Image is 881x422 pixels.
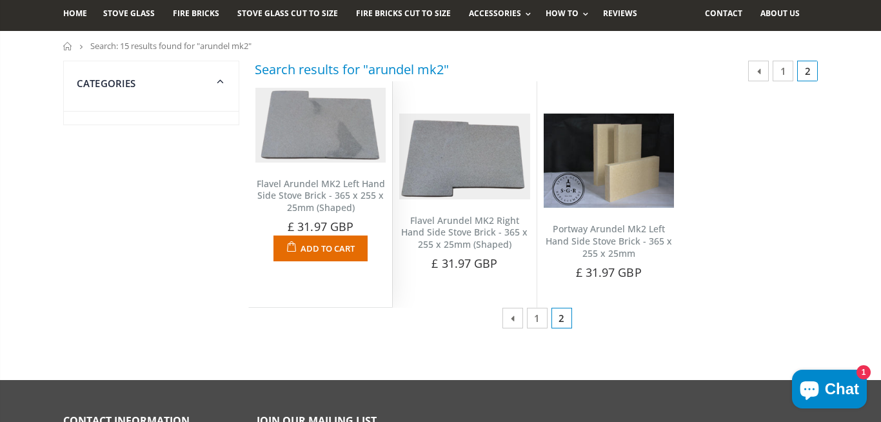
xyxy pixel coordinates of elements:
img: Flavel Arundel Mk2 side fire brick [544,114,674,208]
img: Flavel Arundel MK2 side fire brick [255,88,386,163]
span: £ 31.97 GBP [288,219,353,234]
a: Flavel Arundel MK2 Left Hand Side Stove Brick - 365 x 255 x 25mm (Shaped) [257,177,385,214]
span: 2 [797,61,818,81]
a: 1 [773,61,793,81]
span: 2 [551,308,572,328]
span: Stove Glass Cut To Size [237,8,337,19]
span: About us [760,8,800,19]
span: Home [63,8,87,19]
span: Contact [705,8,742,19]
span: £ 31.97 GBP [576,265,642,280]
inbox-online-store-chat: Shopify online store chat [788,370,871,412]
a: Home [63,42,73,50]
span: £ 31.97 GBP [431,256,497,271]
a: 1 [527,308,548,328]
span: Reviews [603,8,637,19]
img: Flavel Arundel MK2 right hand side fire brick [399,114,530,199]
span: Search: 15 results found for "arundel mk2" [90,40,252,52]
span: Fire Bricks Cut To Size [356,8,451,19]
span: Accessories [469,8,521,19]
span: Fire Bricks [173,8,219,19]
button: Add to Cart [273,236,367,261]
a: Portway Arundel Mk2 Left Hand Side Stove Brick - 365 x 255 x 25mm [546,223,672,259]
h3: Search results for "arundel mk2" [255,61,449,78]
span: Categories [77,77,136,90]
a: Flavel Arundel MK2 Right Hand Side Stove Brick - 365 x 255 x 25mm (Shaped) [401,214,528,251]
span: Stove Glass [103,8,155,19]
span: Add to Cart [301,243,355,254]
span: How To [546,8,579,19]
